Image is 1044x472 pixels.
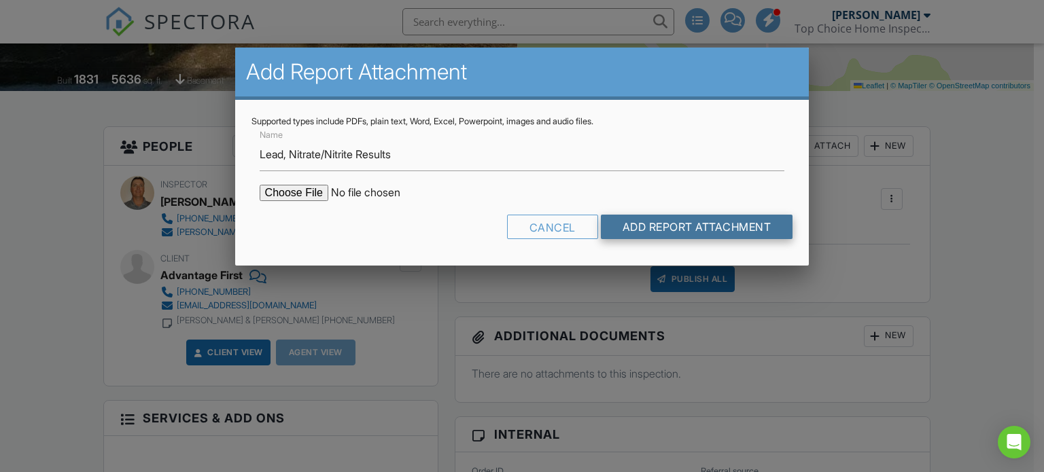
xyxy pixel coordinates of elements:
input: Add Report Attachment [601,215,793,239]
div: Open Intercom Messenger [998,426,1030,458]
label: Name [260,129,283,141]
div: Cancel [507,215,598,239]
h2: Add Report Attachment [246,58,799,86]
div: Supported types include PDFs, plain text, Word, Excel, Powerpoint, images and audio files. [251,116,793,127]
